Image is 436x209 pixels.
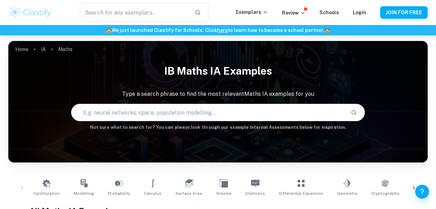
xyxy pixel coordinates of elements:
[415,185,429,199] button: Help and Feedback
[371,190,399,197] span: Cryptography
[80,3,189,22] input: Search for any exemplars...
[353,10,366,15] a: Login
[15,44,28,54] a: Home
[8,6,52,19] img: Clastify logo
[245,190,265,197] span: Statistics
[176,190,202,197] span: Surface Area
[58,45,72,53] p: Maths
[41,44,46,54] a: IA
[8,124,428,131] h6: Not sure what to search for? You can always look through our example Internal Assessments below f...
[71,103,345,122] input: E.g. neural networks, space, population modelling...
[348,107,360,118] button: Search
[337,190,357,197] span: Geometry
[74,190,94,197] span: Modelling
[1,26,435,34] h6: We just launched Clastify for Schools. Click to learn how to become a school partner.
[217,27,228,33] a: here
[8,60,428,82] h1: IB Maths IA examples
[108,190,130,197] span: Probability
[236,8,268,16] p: Exemplars
[380,6,428,19] button: JOIN FOR FREE
[8,90,428,98] p: Type a search phrase to find the most relevant Maths IA examples for you
[144,190,162,197] span: Calculus
[282,9,306,17] p: Review
[33,190,60,197] span: Optimization
[106,27,112,33] span: 🏫
[216,190,231,197] span: Volume
[324,27,330,33] span: 🏫
[279,190,323,197] span: Differential Equations
[319,10,339,15] a: Schools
